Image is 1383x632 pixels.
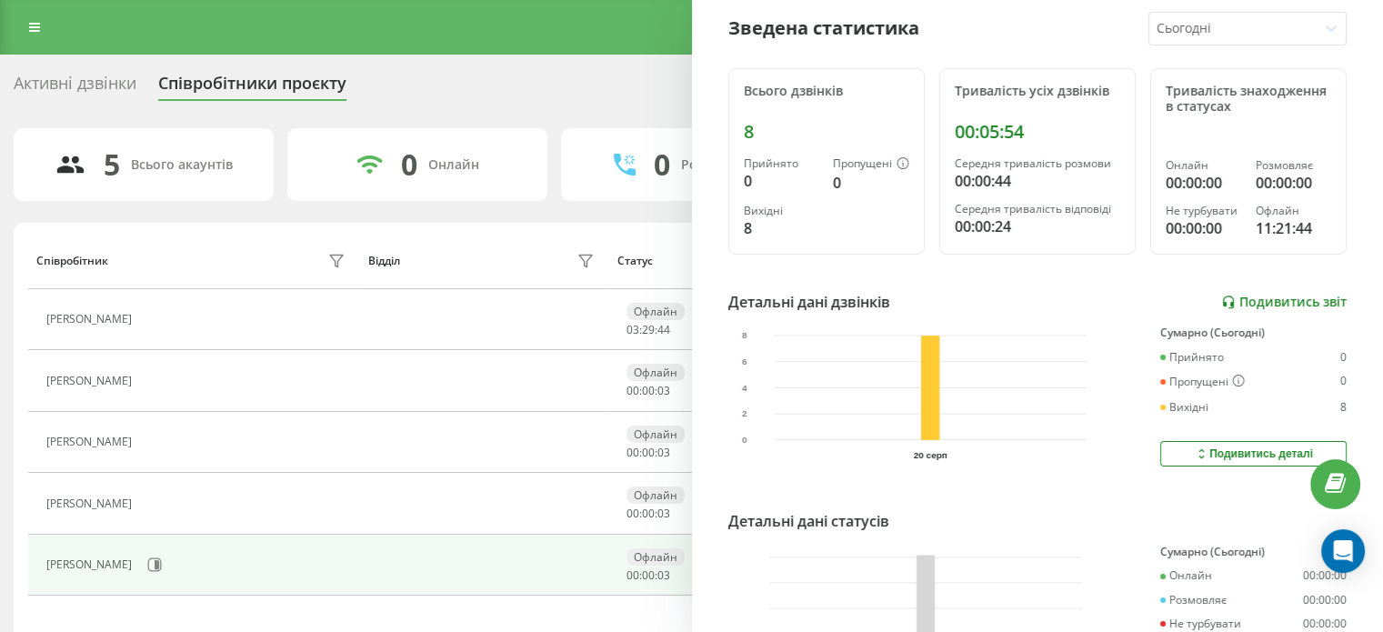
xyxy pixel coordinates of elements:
div: 00:05:54 [955,121,1120,143]
div: 00:00:00 [1303,594,1347,607]
a: Подивитись звіт [1221,295,1347,310]
span: 44 [657,322,670,337]
div: 00:00:00 [1303,617,1347,630]
text: 0 [742,436,747,446]
div: Вихідні [744,205,818,217]
div: Онлайн [1160,569,1212,582]
div: Офлайн [626,426,685,443]
span: 00 [626,506,639,521]
div: 0 [833,172,909,194]
div: Співробітники проєкту [158,74,346,102]
div: Співробітник [36,255,108,267]
div: Офлайн [1256,205,1331,217]
div: 5 [104,147,120,182]
div: 11:21:44 [1256,217,1331,239]
div: Розмовляють [681,157,769,173]
div: 0 [401,147,417,182]
div: Офлайн [626,303,685,320]
button: Подивитись деталі [1160,441,1347,466]
div: 00:00:44 [955,170,1120,192]
span: 00 [626,383,639,398]
div: Сумарно (Сьогодні) [1160,326,1347,339]
span: 03 [626,322,639,337]
div: 0 [1340,351,1347,364]
span: 03 [657,506,670,521]
div: Розмовляє [1160,594,1227,607]
div: 00:00:00 [1256,172,1331,194]
div: Тривалість усіх дзвінків [955,84,1120,99]
div: Активні дзвінки [14,74,136,102]
span: 00 [626,567,639,583]
div: 00:00:00 [1166,217,1241,239]
span: 00 [626,445,639,460]
div: Подивитись деталі [1194,446,1313,461]
div: 8 [744,217,818,239]
div: Не турбувати [1160,617,1241,630]
div: Статус [617,255,653,267]
div: : : [626,324,670,336]
div: Детальні дані дзвінків [728,291,890,313]
text: 8 [742,331,747,341]
text: 6 [742,356,747,366]
div: : : [626,507,670,520]
div: Зведена статистика [728,15,919,42]
div: Тривалість знаходження в статусах [1166,84,1331,115]
div: Не турбувати [1166,205,1241,217]
text: 4 [742,383,747,393]
div: 00:00:00 [1166,172,1241,194]
span: 00 [642,567,655,583]
div: : : [626,385,670,397]
text: 2 [742,409,747,419]
div: Прийнято [744,157,818,170]
div: : : [626,446,670,459]
div: Офлайн [626,548,685,566]
div: [PERSON_NAME] [46,497,136,510]
span: 29 [642,322,655,337]
div: Відділ [368,255,400,267]
span: 00 [642,383,655,398]
span: 00 [642,506,655,521]
div: Середня тривалість розмови [955,157,1120,170]
span: 03 [657,567,670,583]
div: Офлайн [626,364,685,381]
div: Онлайн [1166,159,1241,172]
div: [PERSON_NAME] [46,375,136,387]
div: Прийнято [1160,351,1224,364]
div: 8 [1340,401,1347,414]
div: [PERSON_NAME] [46,436,136,448]
div: 00:00:00 [1303,569,1347,582]
div: Всього акаунтів [131,157,233,173]
div: 00:00:24 [955,216,1120,237]
div: Пропущені [833,157,909,172]
div: Детальні дані статусів [728,510,889,532]
div: : : [626,569,670,582]
div: 8 [744,121,909,143]
div: Офлайн [626,487,685,504]
span: 03 [657,383,670,398]
div: Сумарно (Сьогодні) [1160,546,1347,558]
div: 0 [744,170,818,192]
div: Open Intercom Messenger [1321,529,1365,573]
div: Середня тривалість відповіді [955,203,1120,216]
div: 0 [654,147,670,182]
div: Розмовляє [1256,159,1331,172]
div: Пропущені [1160,375,1245,389]
span: 00 [642,445,655,460]
span: 03 [657,445,670,460]
div: Онлайн [428,157,479,173]
text: 20 серп [914,450,947,460]
div: 0 [1340,375,1347,389]
div: [PERSON_NAME] [46,558,136,571]
div: Вихідні [1160,401,1208,414]
div: Всього дзвінків [744,84,909,99]
div: [PERSON_NAME] [46,313,136,326]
